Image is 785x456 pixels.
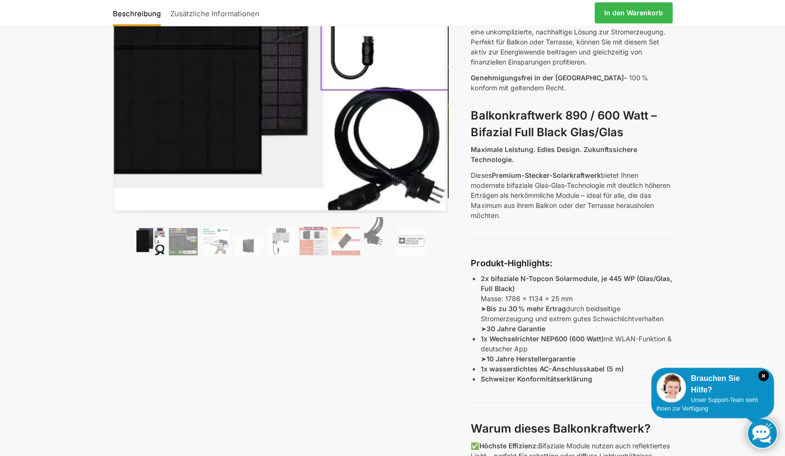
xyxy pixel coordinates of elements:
img: Balkonkraftwerk 890/600 Watt bificial Glas/Glas – Bild 9 [397,227,425,255]
strong: 1x wasserdichtes AC-Anschlusskabel (5 m) [480,365,623,373]
p: Unser Balkonkraftwerk-Set wurde speziell für die Anforderungen in der [GEOGRAPHIC_DATA] erstellt,... [471,7,672,67]
strong: 2x bifaziale N-Topcon Solarmodule, je 445 WP (Glas/Glas, Full Black) [480,274,672,293]
strong: 30 Jahre Garantie [486,325,545,333]
strong: 10 Jahre Herstellergarantie [486,355,575,363]
img: Customer service [656,373,686,402]
a: In den Warenkorb [595,2,673,23]
img: Bificial im Vergleich zu billig Modulen [299,227,328,255]
strong: Bis zu 30 % mehr Ertrag [486,304,565,313]
p: Dieses bietet Ihnen modernste bifaziale Glas-Glas-Technologie mit deutlich höheren Erträgen als h... [471,170,672,220]
i: Schließen [758,370,769,381]
img: Balkonkraftwerk 890/600 Watt bificial Glas/Glas – Bild 3 [201,227,230,255]
strong: Höchste Effizienz: [479,442,538,450]
span: – 100 % konform mit geltendem Recht. [471,74,648,92]
img: Balkonkraftwerk 890/600 Watt bificial Glas/Glas – Bild 5 [266,227,295,255]
span: Genehmigungsfrei in der [GEOGRAPHIC_DATA] [471,74,623,82]
strong: Schweizer Konformitätserklärung [480,375,592,383]
img: Maysun [234,236,263,255]
img: Balkonkraftwerk 890/600 Watt bificial Glas/Glas – Bild 2 [169,228,198,255]
p: mit WLAN-Funktion & deutscher App ➤ [480,334,672,364]
img: Bificiales Hochleistungsmodul [136,227,165,255]
p: Masse: 1786 x 1134 x 25 mm ➤ durch beidseitige Stromerzeugung und extrem gutes Schwachlichtverhal... [480,273,672,334]
strong: Premium-Stecker-Solarkraftwerk [491,171,600,179]
a: Zusätzliche Informationen [166,1,264,24]
img: Anschlusskabel-3meter_schweizer-stecker [364,217,393,255]
strong: Warum dieses Balkonkraftwerk? [471,422,650,435]
a: Beschreibung [113,1,166,24]
img: Bificial 30 % mehr Leistung [332,227,360,255]
strong: Maximale Leistung. Edles Design. Zukunftssichere Technologie. [471,145,637,163]
span: Unser Support-Team steht Ihnen zur Verfügung [656,397,758,412]
strong: 1x Wechselrichter NEP600 (600 Watt) [480,335,603,343]
strong: Produkt-Highlights: [471,258,552,268]
strong: Balkonkraftwerk 890 / 600 Watt – Bifazial Full Black Glas/Glas [471,109,656,139]
div: Brauchen Sie Hilfe? [656,373,769,396]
